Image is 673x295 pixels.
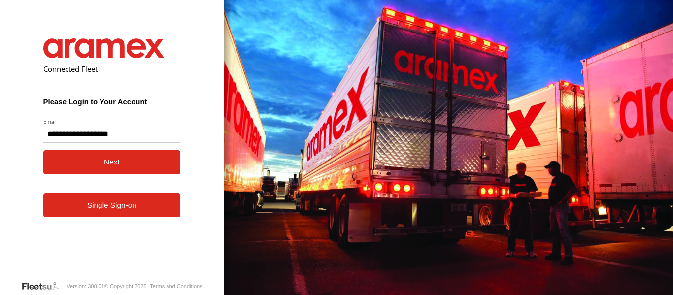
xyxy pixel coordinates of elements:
[43,38,165,58] img: Aramex
[43,150,181,174] button: Next
[21,281,67,291] a: Visit our Website
[43,118,181,125] label: Email
[43,98,181,106] h3: Please Login to Your Account
[150,283,202,289] a: Terms and Conditions
[43,193,181,217] a: Single Sign-on
[104,283,202,289] div: © Copyright 2025 -
[43,64,181,74] h2: Connected Fleet
[67,283,104,289] div: Version: 308.01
